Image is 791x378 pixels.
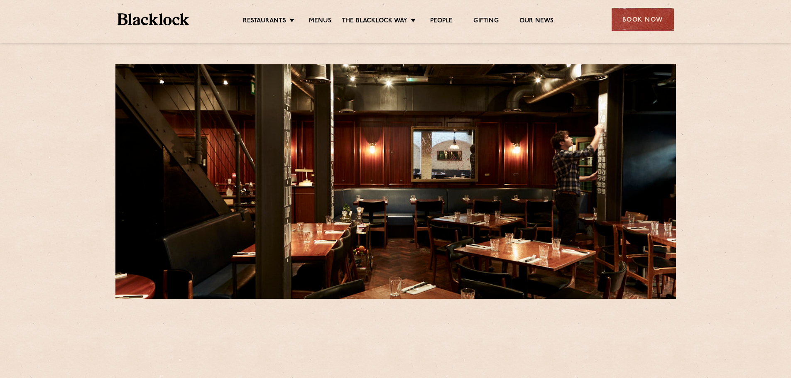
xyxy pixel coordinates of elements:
div: Book Now [612,8,674,31]
a: The Blacklock Way [342,17,407,26]
a: Gifting [473,17,498,26]
a: Menus [309,17,331,26]
img: BL_Textured_Logo-footer-cropped.svg [118,13,189,25]
a: Restaurants [243,17,286,26]
a: People [430,17,453,26]
a: Our News [519,17,554,26]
